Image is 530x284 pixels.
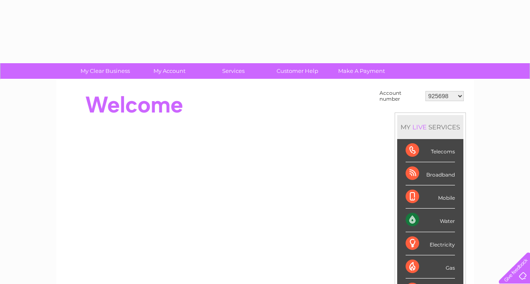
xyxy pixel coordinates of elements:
[406,255,455,279] div: Gas
[397,115,463,139] div: MY SERVICES
[406,209,455,232] div: Water
[199,63,268,79] a: Services
[135,63,204,79] a: My Account
[327,63,396,79] a: Make A Payment
[263,63,332,79] a: Customer Help
[70,63,140,79] a: My Clear Business
[406,232,455,255] div: Electricity
[411,123,428,131] div: LIVE
[406,139,455,162] div: Telecoms
[406,185,455,209] div: Mobile
[377,88,423,104] td: Account number
[406,162,455,185] div: Broadband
